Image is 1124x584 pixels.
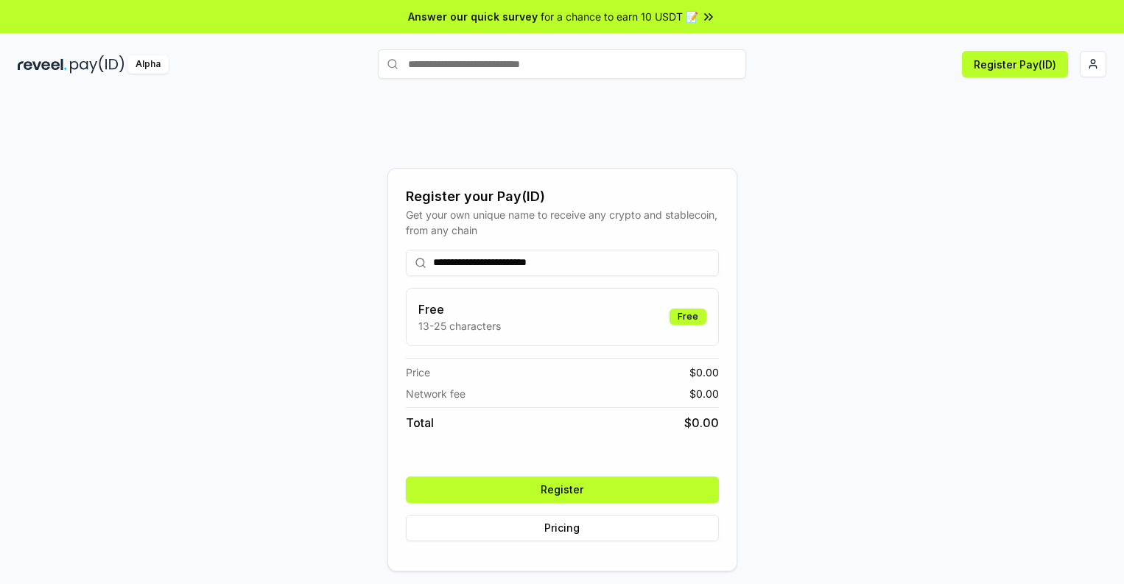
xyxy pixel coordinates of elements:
[541,9,698,24] span: for a chance to earn 10 USDT 📝
[406,186,719,207] div: Register your Pay(ID)
[70,55,124,74] img: pay_id
[406,365,430,380] span: Price
[406,476,719,503] button: Register
[406,386,466,401] span: Network fee
[689,386,719,401] span: $ 0.00
[406,515,719,541] button: Pricing
[670,309,706,325] div: Free
[408,9,538,24] span: Answer our quick survey
[406,207,719,238] div: Get your own unique name to receive any crypto and stablecoin, from any chain
[418,300,501,318] h3: Free
[127,55,169,74] div: Alpha
[18,55,67,74] img: reveel_dark
[418,318,501,334] p: 13-25 characters
[689,365,719,380] span: $ 0.00
[406,414,434,432] span: Total
[684,414,719,432] span: $ 0.00
[962,51,1068,77] button: Register Pay(ID)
